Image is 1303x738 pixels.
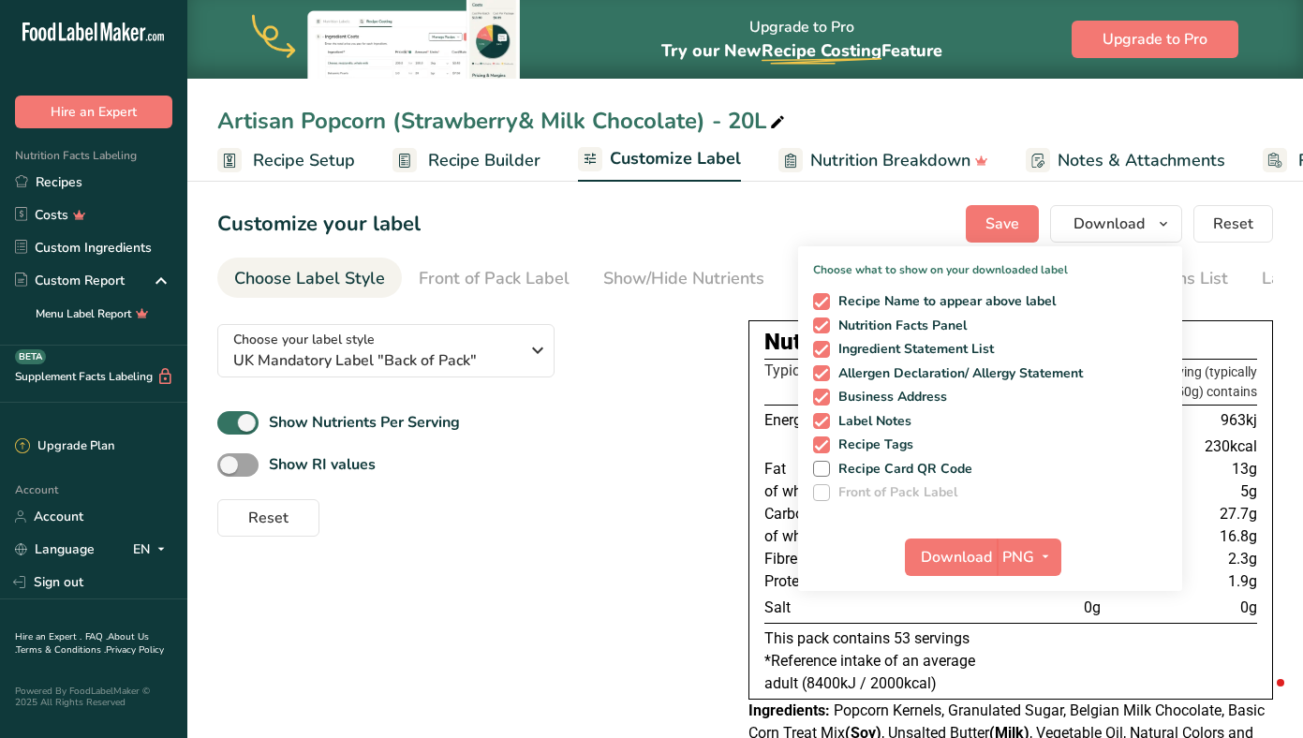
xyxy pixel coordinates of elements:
[428,148,540,173] span: Recipe Builder
[217,140,355,182] a: Recipe Setup
[764,548,893,570] td: Fibre
[15,630,149,657] a: About Us .
[1072,21,1238,58] button: Upgrade to Pro
[1213,213,1253,235] span: Reset
[15,271,125,290] div: Custom Report
[578,138,741,183] a: Customize Label
[1239,674,1284,719] iframe: Intercom live chat
[661,1,942,79] div: Upgrade to Pro
[764,480,893,503] td: of which saturates
[830,389,948,406] span: Business Address
[1228,572,1257,590] span: 1.9g
[985,213,1019,235] span: Save
[1058,148,1225,173] span: Notes & Attachments
[233,330,375,349] span: Choose your label style
[830,461,973,478] span: Recipe Card QR Code
[1228,550,1257,568] span: 2.3g
[830,484,958,501] span: Front of Pack Label
[830,413,912,430] span: Label Notes
[762,39,881,62] span: Recipe Costing
[234,266,385,291] div: Choose Label Style
[1193,205,1273,243] button: Reset
[15,533,95,566] a: Language
[1240,598,1257,616] span: 0g
[764,406,893,436] td: Energy
[217,104,789,138] div: Artisan Popcorn (Strawberry& Milk Chocolate) - 20L
[106,643,164,657] a: Privacy Policy
[1205,437,1257,455] span: 230kcal
[1103,28,1207,51] span: Upgrade to Pro
[419,266,570,291] div: Front of Pack Label
[1050,205,1182,243] button: Download
[764,570,893,593] td: Protein
[1073,213,1145,235] span: Download
[764,325,1257,359] div: Nutrition
[15,630,81,643] a: Hire an Expert .
[764,593,893,624] td: Salt
[1240,482,1257,500] span: 5g
[798,246,1182,278] p: Choose what to show on your downloaded label
[1084,598,1101,616] span: 0g
[85,630,108,643] a: FAQ .
[921,546,992,568] span: Download
[830,365,1084,382] span: Allergen Declaration/ Allergy Statement
[997,539,1061,576] button: PNG
[764,627,1257,650] p: This pack contains 53 servings
[248,507,289,529] span: Reset
[830,341,995,358] span: Ingredient Statement List
[764,652,975,692] span: *Reference intake of an average adult (8400kJ / 2000kcal)
[610,146,741,171] span: Customize Label
[748,701,830,719] span: Ingredients:
[830,293,1057,310] span: Recipe Name to appear above label
[764,360,893,406] th: Typical value
[764,503,893,525] td: Carbohydrate
[15,349,46,364] div: BETA
[830,317,968,334] span: Nutrition Facts Panel
[661,39,942,62] span: Try our New Feature
[1232,460,1257,478] span: 13g
[269,454,376,475] b: Show RI values
[1220,527,1257,545] span: 16.8g
[217,499,319,537] button: Reset
[830,436,914,453] span: Recipe Tags
[764,458,893,480] td: Fat
[778,140,988,182] a: Nutrition Breakdown
[764,525,893,548] td: of which sugars
[15,437,114,456] div: Upgrade Plan
[392,140,540,182] a: Recipe Builder
[217,324,555,377] button: Choose your label style UK Mandatory Label "Back of Pack"
[253,148,355,173] span: Recipe Setup
[1026,140,1225,182] a: Notes & Attachments
[810,148,970,173] span: Nutrition Breakdown
[217,209,421,240] h1: Customize your label
[15,96,172,128] button: Hire an Expert
[15,686,172,708] div: Powered By FoodLabelMaker © 2025 All Rights Reserved
[905,539,997,576] button: Download
[1221,411,1257,429] span: 963kj
[133,539,172,561] div: EN
[16,643,106,657] a: Terms & Conditions .
[1002,546,1034,568] span: PNG
[269,412,460,433] b: Show Nutrients Per Serving
[233,349,519,372] span: UK Mandatory Label "Back of Pack"
[1220,505,1257,523] span: 27.7g
[966,205,1039,243] button: Save
[603,266,764,291] div: Show/Hide Nutrients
